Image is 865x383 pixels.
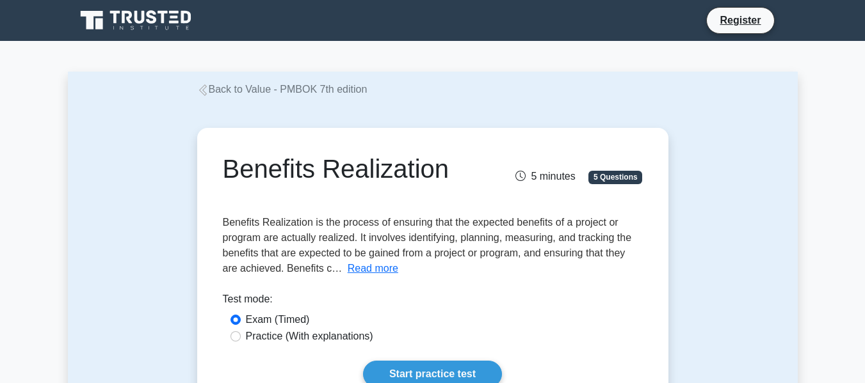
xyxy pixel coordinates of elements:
[197,84,368,95] a: Back to Value - PMBOK 7th edition
[712,12,768,28] a: Register
[515,171,575,182] span: 5 minutes
[246,312,310,327] label: Exam (Timed)
[588,171,642,184] span: 5 Questions
[223,153,497,184] h1: Benefits Realization
[223,217,632,274] span: Benefits Realization is the process of ensuring that the expected benefits of a project or progra...
[348,261,398,276] button: Read more
[223,292,643,312] div: Test mode:
[246,329,373,344] label: Practice (With explanations)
